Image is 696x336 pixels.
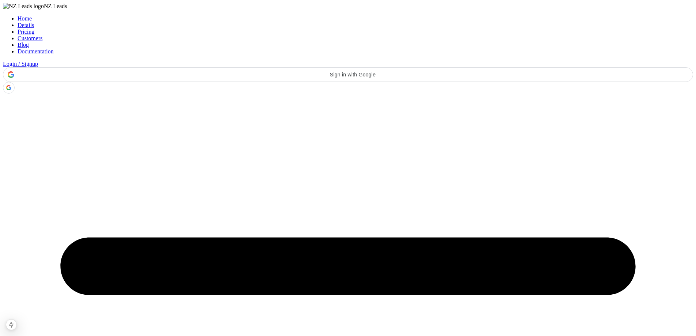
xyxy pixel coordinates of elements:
a: Documentation [18,48,54,54]
a: Blog [18,42,29,48]
a: Details [18,22,34,28]
a: Home [18,15,32,22]
a: Customers [18,35,42,41]
span: Sign in with Google [17,72,688,78]
a: Login / Signup [3,61,38,67]
div: Sign in with Google [3,67,693,82]
img: NZ Leads logo [3,3,44,10]
span: NZ Leads [44,3,67,9]
a: Pricing [18,29,34,35]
